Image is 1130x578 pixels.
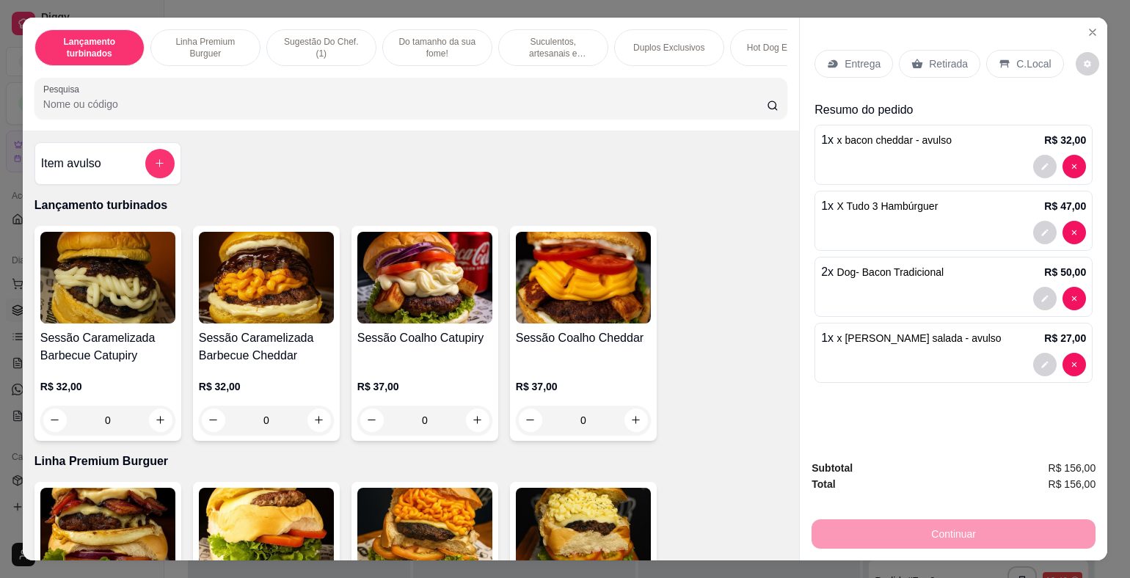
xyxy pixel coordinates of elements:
[837,134,952,146] span: x bacon cheddar - avulso
[1044,265,1086,279] p: R$ 50,00
[149,409,172,432] button: increase-product-quantity
[814,101,1093,119] p: Resumo do pedido
[1081,21,1104,44] button: Close
[929,56,968,71] p: Retirada
[1044,199,1086,213] p: R$ 47,00
[47,36,132,59] p: Lançamento turbinados
[199,329,334,365] h4: Sessão Caramelizada Barbecue Cheddar
[633,42,704,54] p: Duplos Exclusivos
[1016,56,1051,71] p: C.Local
[40,379,175,394] p: R$ 32,00
[1062,155,1086,178] button: decrease-product-quantity
[34,197,787,214] p: Lançamento turbinados
[466,409,489,432] button: increase-product-quantity
[821,263,944,281] p: 2 x
[34,453,787,470] p: Linha Premium Burguer
[357,379,492,394] p: R$ 37,00
[307,409,331,432] button: increase-product-quantity
[357,232,492,323] img: product-image
[821,197,938,215] p: 1 x
[395,36,480,59] p: Do tamanho da sua fome!
[1033,221,1057,244] button: decrease-product-quantity
[845,56,881,71] p: Entrega
[163,36,248,59] p: Linha Premium Burguer
[40,232,175,323] img: product-image
[837,200,938,212] span: X Tudo 3 Hambúrguer
[1033,287,1057,310] button: decrease-product-quantity
[624,409,648,432] button: increase-product-quantity
[812,478,835,490] strong: Total
[1076,52,1099,76] button: decrease-product-quantity
[837,266,944,278] span: Dog- Bacon Tradicional
[357,329,492,347] h4: Sessão Coalho Catupiry
[821,131,952,149] p: 1 x
[41,155,101,172] h4: Item avulso
[43,97,768,111] input: Pesquisa
[1044,133,1086,147] p: R$ 32,00
[1049,476,1096,492] span: R$ 156,00
[516,329,651,347] h4: Sessão Coalho Cheddar
[516,379,651,394] p: R$ 37,00
[145,149,175,178] button: add-separate-item
[360,409,384,432] button: decrease-product-quantity
[1062,221,1086,244] button: decrease-product-quantity
[1049,460,1096,476] span: R$ 156,00
[40,329,175,365] h4: Sessão Caramelizada Barbecue Catupiry
[279,36,364,59] p: Sugestão Do Chef. (1)
[1044,331,1086,345] p: R$ 27,00
[837,332,1002,344] span: x [PERSON_NAME] salada - avulso
[812,462,853,474] strong: Subtotal
[519,409,542,432] button: decrease-product-quantity
[511,36,596,59] p: Suculentos, artesanais e irresistíveis.
[1033,155,1057,178] button: decrease-product-quantity
[199,232,334,323] img: product-image
[747,42,823,54] p: Hot Dog Exclusivos
[43,83,84,95] label: Pesquisa
[202,409,225,432] button: decrease-product-quantity
[1033,353,1057,376] button: decrease-product-quantity
[821,329,1001,347] p: 1 x
[1062,287,1086,310] button: decrease-product-quantity
[516,232,651,323] img: product-image
[43,409,67,432] button: decrease-product-quantity
[199,379,334,394] p: R$ 32,00
[1062,353,1086,376] button: decrease-product-quantity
